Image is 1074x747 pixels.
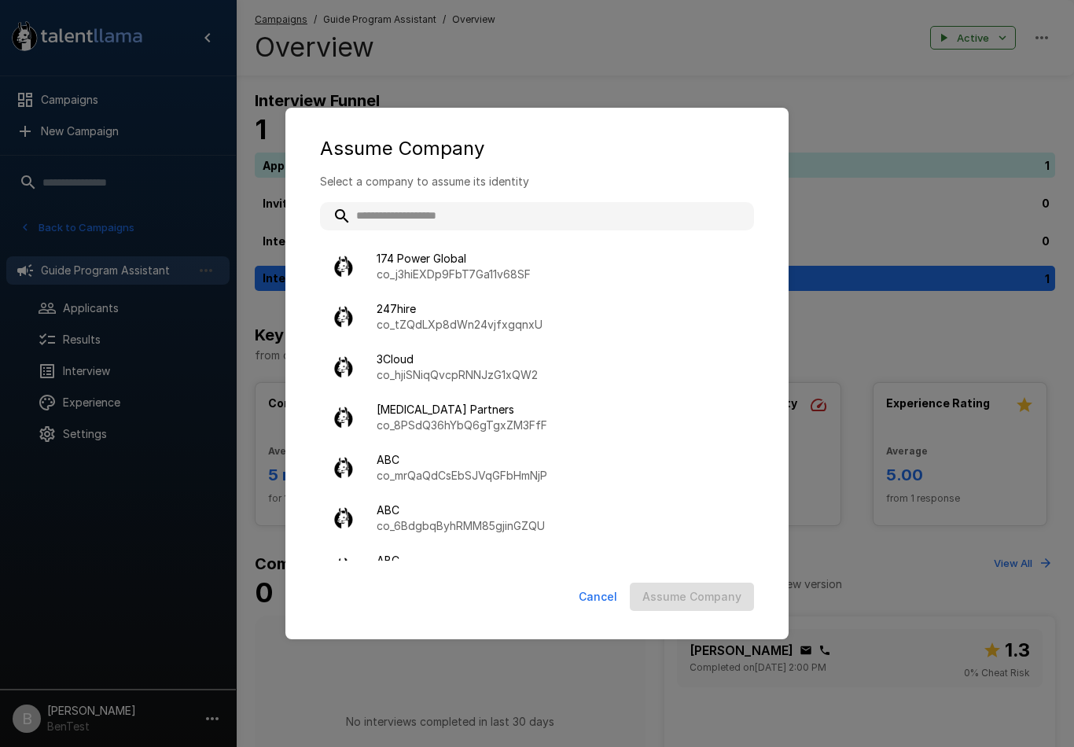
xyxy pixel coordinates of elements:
div: Assume Company [320,136,754,161]
img: llama_clean.png [333,557,355,580]
div: ABCco_3Xf4HhhHdqq9wgZbehrBZ7 [320,545,754,592]
span: ABC [377,452,741,468]
div: ABCco_6BdgbqByhRMM85gjinGZQU [320,495,754,542]
img: llama_clean.png [333,457,355,479]
p: co_8PSdQ36hYbQ6gTgxZM3FfF [377,418,741,433]
img: llama_clean.png [333,306,355,328]
div: ABCco_mrQaQdCsEbSJVqGFbHmNjP [320,444,754,491]
p: co_mrQaQdCsEbSJVqGFbHmNjP [377,468,741,484]
p: co_hjiSNiqQvcpRNNJzG1xQW2 [377,367,741,383]
img: llama_clean.png [333,256,355,278]
img: llama_clean.png [333,356,355,378]
p: co_j3hiEXDp9FbT7Ga11v68SF [377,267,741,282]
img: llama_clean.png [333,407,355,429]
img: llama_clean.png [333,507,355,529]
span: 247hire [377,301,741,317]
span: 174 Power Global [377,251,741,267]
span: 3Cloud [377,351,741,367]
div: 247hireco_tZQdLXp8dWn24vjfxgqnxU [320,293,754,340]
span: [MEDICAL_DATA] Partners [377,402,741,418]
div: [MEDICAL_DATA] Partnersco_8PSdQ36hYbQ6gTgxZM3FfF [320,394,754,441]
p: co_6BdgbqByhRMM85gjinGZQU [377,518,741,534]
span: ABC [377,502,741,518]
button: Cancel [572,583,623,612]
p: co_tZQdLXp8dWn24vjfxgqnxU [377,317,741,333]
span: ABC [377,553,741,569]
div: 3Cloudco_hjiSNiqQvcpRNNJzG1xQW2 [320,344,754,391]
div: 174 Power Globalco_j3hiEXDp9FbT7Ga11v68SF [320,243,754,290]
p: Select a company to assume its identity [320,174,754,190]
